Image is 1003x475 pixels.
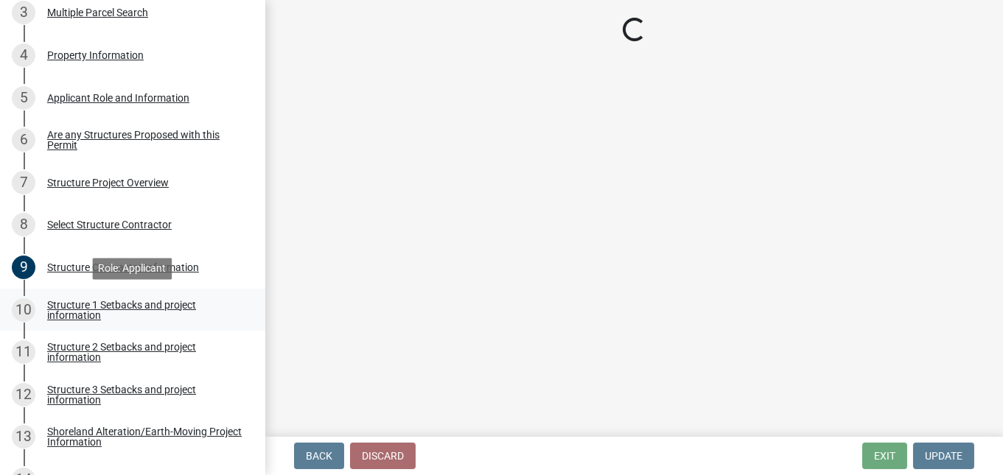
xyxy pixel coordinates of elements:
[47,426,242,447] div: Shoreland Alteration/Earth-Moving Project Information
[92,258,172,279] div: Role: Applicant
[294,443,344,469] button: Back
[47,7,148,18] div: Multiple Parcel Search
[47,342,242,362] div: Structure 2 Setbacks and project information
[12,383,35,407] div: 12
[350,443,416,469] button: Discard
[47,262,199,272] div: Structure Contractor Information
[12,213,35,236] div: 8
[47,50,144,60] div: Property Information
[913,443,974,469] button: Update
[12,171,35,194] div: 7
[47,130,242,150] div: Are any Structures Proposed with this Permit
[47,384,242,405] div: Structure 3 Setbacks and project information
[12,256,35,279] div: 9
[47,177,169,188] div: Structure Project Overview
[12,340,35,364] div: 11
[925,450,962,462] span: Update
[12,128,35,152] div: 6
[862,443,907,469] button: Exit
[47,300,242,320] div: Structure 1 Setbacks and project information
[12,86,35,110] div: 5
[12,425,35,448] div: 13
[47,93,189,103] div: Applicant Role and Information
[12,298,35,322] div: 10
[12,1,35,24] div: 3
[12,43,35,67] div: 4
[306,450,332,462] span: Back
[47,219,172,230] div: Select Structure Contractor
